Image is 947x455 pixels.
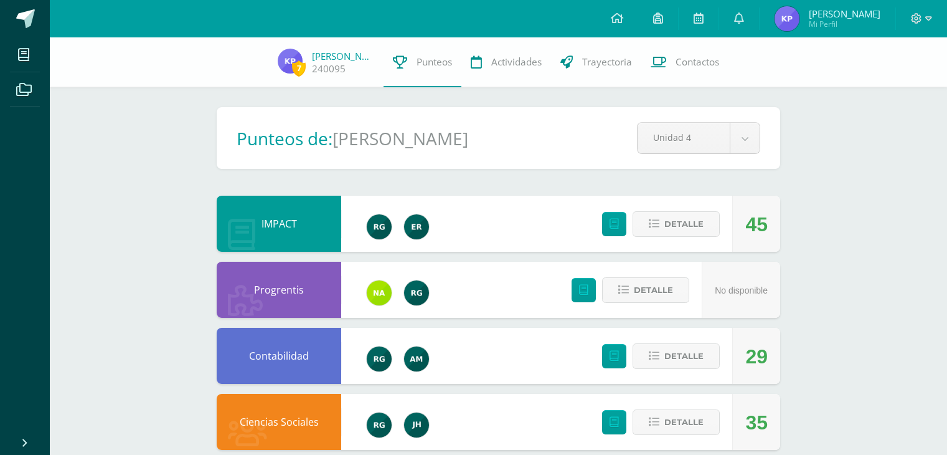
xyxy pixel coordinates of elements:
[367,347,392,371] img: 24ef3269677dd7dd963c57b86ff4a022.png
[664,345,704,368] span: Detalle
[278,49,303,74] img: a3eda80e44b16844be399595ce8d2fb0.png
[237,127,332,150] h1: Punteos de:
[404,214,429,239] img: 43406b00e4edbe00e0fe2658b7eb63de.png
[664,411,704,434] span: Detalle
[653,123,714,152] span: Unidad 4
[582,55,632,69] span: Trayectoria
[217,262,341,318] div: Progrentis
[638,123,760,153] a: Unidad 4
[602,277,689,303] button: Detalle
[745,328,768,385] div: 29
[551,37,641,87] a: Trayectoria
[745,196,768,252] div: 45
[217,196,341,252] div: IMPACT
[633,410,720,435] button: Detalle
[745,395,768,451] div: 35
[312,50,374,62] a: [PERSON_NAME]
[292,60,306,76] span: 7
[809,19,880,29] span: Mi Perfil
[809,7,880,20] span: [PERSON_NAME]
[404,347,429,371] img: 6e92675d869eb295716253c72d38e6e7.png
[404,413,429,438] img: 2f952caa3f07b7df01ee2ceb26827530.png
[634,279,673,302] span: Detalle
[332,127,468,150] h1: [PERSON_NAME]
[715,285,768,295] span: No disponible
[676,55,719,69] span: Contactos
[461,37,551,87] a: Actividades
[664,213,704,236] span: Detalle
[217,394,341,450] div: Ciencias Sociales
[417,55,452,69] span: Punteos
[217,328,341,384] div: Contabilidad
[404,280,429,305] img: 24ef3269677dd7dd963c57b86ff4a022.png
[491,55,542,69] span: Actividades
[367,413,392,438] img: 24ef3269677dd7dd963c57b86ff4a022.png
[312,62,346,75] a: 240095
[775,6,799,31] img: a3eda80e44b16844be399595ce8d2fb0.png
[367,214,392,239] img: 24ef3269677dd7dd963c57b86ff4a022.png
[633,211,720,237] button: Detalle
[384,37,461,87] a: Punteos
[641,37,728,87] a: Contactos
[633,343,720,369] button: Detalle
[367,280,392,305] img: 35a337993bdd6a3ef9ef2b9abc5596bd.png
